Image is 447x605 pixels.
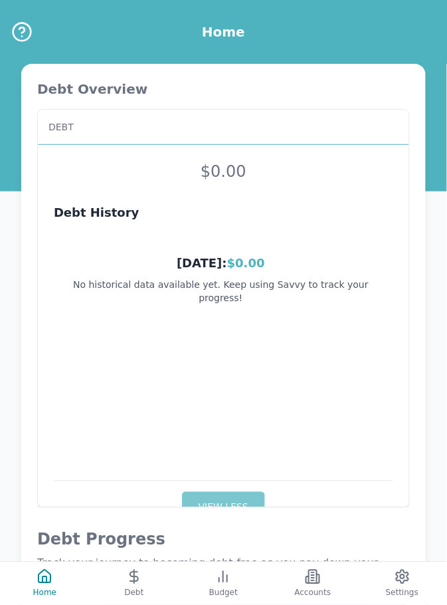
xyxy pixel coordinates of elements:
[268,562,358,605] button: Accounts
[48,120,74,134] span: Debt
[124,588,143,598] span: Debt
[37,556,410,588] p: Track your journey to becoming debt-free as you pay down your balances.
[90,562,179,605] button: Debt
[209,588,238,598] span: Budget
[386,588,418,598] span: Settings
[179,562,268,605] button: Budget
[54,278,388,304] p: No historical data available yet. Keep using Savvy to track your progress!
[357,562,447,605] button: Settings
[11,21,33,43] button: Help
[182,492,265,523] button: VIEW LESS
[54,203,388,222] h3: Debt History
[37,529,410,550] h2: Debt Progress
[202,23,245,41] h1: Home
[227,256,265,270] span: $0.00
[201,162,246,181] span: $ 0.00
[33,588,56,598] span: Home
[295,588,331,598] span: Accounts
[37,80,410,98] p: Debt Overview
[54,254,388,273] div: [DATE]:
